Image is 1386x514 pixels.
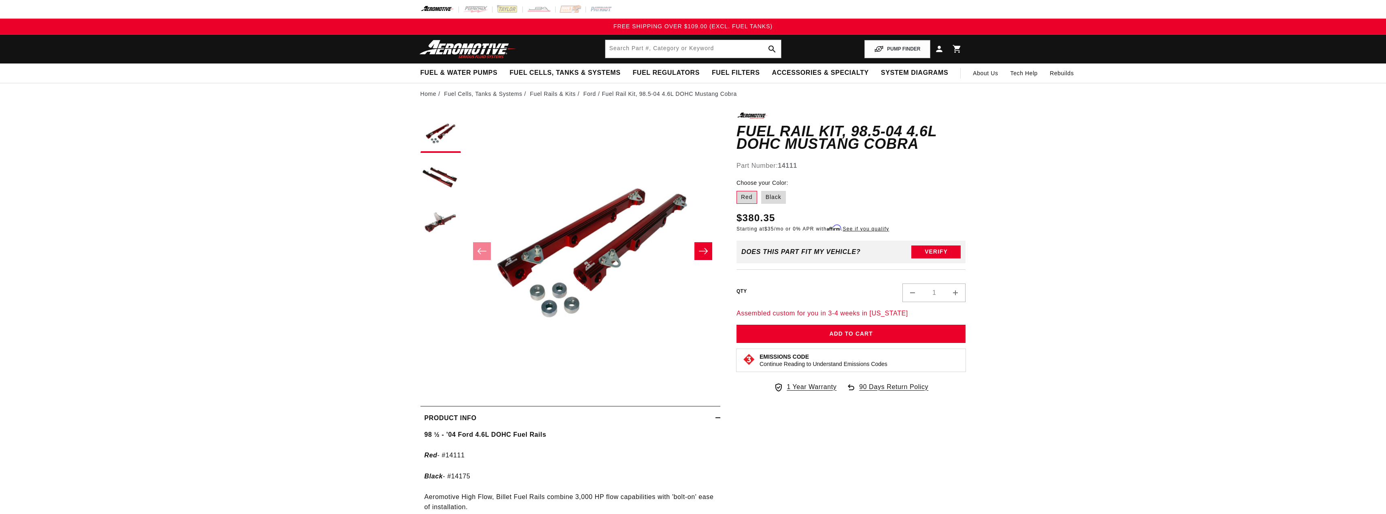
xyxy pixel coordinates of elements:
[417,40,518,59] img: Aeromotive
[737,308,966,319] p: Assembled custom for you in 3-4 weeks in [US_STATE]
[774,382,836,392] a: 1 Year Warranty
[967,63,1004,83] a: About Us
[761,191,786,204] label: Black
[503,63,626,82] summary: Fuel Cells, Tanks & Systems
[737,179,789,187] legend: Choose your Color:
[778,162,797,169] strong: 14111
[737,125,966,150] h1: Fuel Rail Kit, 98.5-04 4.6L DOHC Mustang Cobra
[633,69,699,77] span: Fuel Regulators
[881,69,948,77] span: System Diagrams
[741,248,861,256] div: Does This part fit My vehicle?
[864,40,930,58] button: PUMP FINDER
[827,225,841,231] span: Affirm
[743,353,756,366] img: Emissions code
[737,211,775,225] span: $380.35
[602,89,737,98] li: Fuel Rail Kit, 98.5-04 4.6L DOHC Mustang Cobra
[420,157,461,197] button: Load image 2 in gallery view
[1004,63,1044,83] summary: Tech Help
[846,382,928,400] a: 90 Days Return Policy
[414,63,504,82] summary: Fuel & Water Pumps
[859,382,928,400] span: 90 Days Return Policy
[420,112,720,389] media-gallery: Gallery Viewer
[712,69,760,77] span: Fuel Filters
[737,288,747,295] label: QTY
[737,191,757,204] label: Red
[787,382,836,392] span: 1 Year Warranty
[420,69,498,77] span: Fuel & Water Pumps
[425,452,437,459] strong: Red
[737,325,966,343] button: Add to Cart
[911,245,961,258] button: Verify
[763,40,781,58] button: search button
[737,225,889,233] p: Starting at /mo or 0% APR with .
[875,63,954,82] summary: System Diagrams
[1044,63,1080,83] summary: Rebuilds
[530,89,576,98] a: Fuel Rails & Kits
[605,40,781,58] input: Search by Part Number, Category or Keyword
[760,360,887,368] p: Continue Reading to Understand Emissions Codes
[420,89,437,98] a: Home
[420,89,966,98] nav: breadcrumbs
[425,473,443,480] strong: Black
[760,353,887,368] button: Emissions CodeContinue Reading to Understand Emissions Codes
[420,406,720,430] summary: Product Info
[444,89,528,98] li: Fuel Cells, Tanks & Systems
[694,242,712,260] button: Slide right
[1010,69,1038,78] span: Tech Help
[473,242,491,260] button: Slide left
[760,353,809,360] strong: Emissions Code
[584,89,596,98] a: Ford
[973,70,998,76] span: About Us
[764,226,774,232] span: $35
[420,201,461,242] button: Load image 3 in gallery view
[613,23,773,30] span: FREE SHIPPING OVER $109.00 (EXCL. FUEL TANKS)
[772,69,869,77] span: Accessories & Specialty
[509,69,620,77] span: Fuel Cells, Tanks & Systems
[737,161,966,171] div: Part Number:
[626,63,705,82] summary: Fuel Regulators
[420,112,461,153] button: Load image 1 in gallery view
[1050,69,1074,78] span: Rebuilds
[843,226,889,232] a: See if you qualify - Learn more about Affirm Financing (opens in modal)
[425,431,546,438] strong: 98 ½ - ’04 Ford 4.6L DOHC Fuel Rails
[425,413,477,423] h2: Product Info
[766,63,875,82] summary: Accessories & Specialty
[706,63,766,82] summary: Fuel Filters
